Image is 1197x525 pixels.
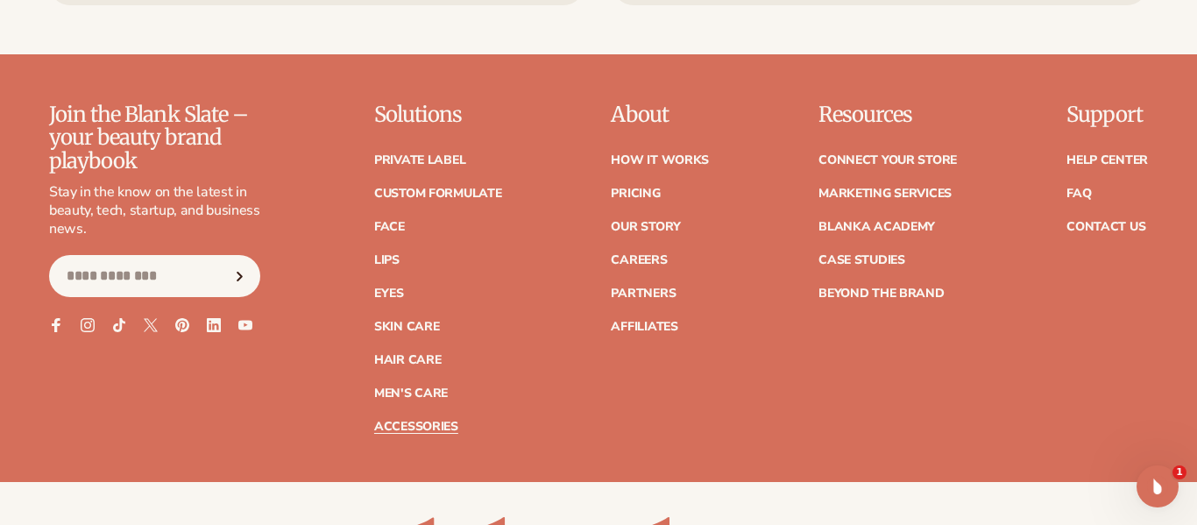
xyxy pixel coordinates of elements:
[374,254,400,266] a: Lips
[1172,465,1186,479] span: 1
[374,103,502,126] p: Solutions
[374,321,439,333] a: Skin Care
[818,154,957,167] a: Connect your store
[1137,465,1179,507] iframe: Intercom live chat
[818,221,935,233] a: Blanka Academy
[818,254,905,266] a: Case Studies
[374,188,502,200] a: Custom formulate
[611,154,709,167] a: How It Works
[611,188,660,200] a: Pricing
[49,183,260,238] p: Stay in the know on the latest in beauty, tech, startup, and business news.
[374,354,441,366] a: Hair Care
[374,421,458,433] a: Accessories
[374,287,404,300] a: Eyes
[1066,188,1091,200] a: FAQ
[611,221,680,233] a: Our Story
[611,103,709,126] p: About
[818,188,952,200] a: Marketing services
[374,221,405,233] a: Face
[611,254,667,266] a: Careers
[374,154,465,167] a: Private label
[1066,221,1145,233] a: Contact Us
[374,387,448,400] a: Men's Care
[818,287,945,300] a: Beyond the brand
[611,321,677,333] a: Affiliates
[49,103,260,173] p: Join the Blank Slate – your beauty brand playbook
[818,103,957,126] p: Resources
[221,255,259,297] button: Subscribe
[611,287,676,300] a: Partners
[1066,103,1148,126] p: Support
[1066,154,1148,167] a: Help Center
